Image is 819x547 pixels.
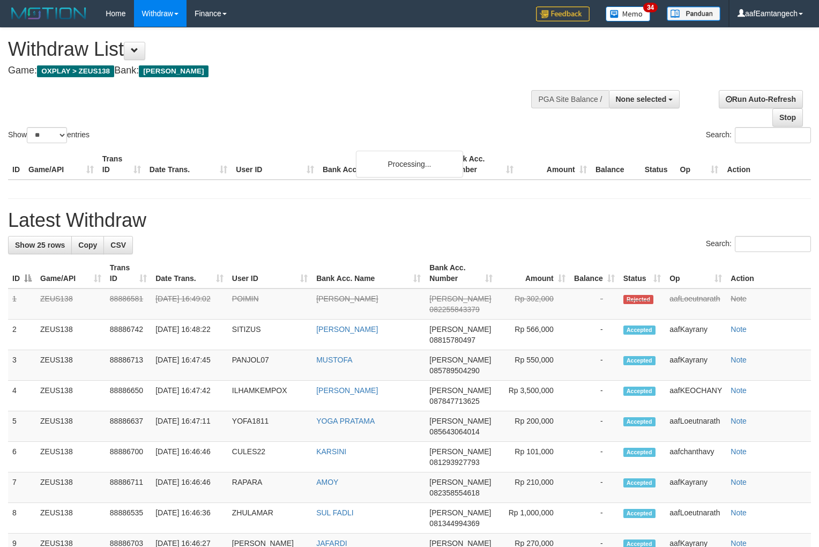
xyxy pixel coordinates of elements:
[623,478,656,487] span: Accepted
[36,350,106,381] td: ZEUS138
[497,320,570,350] td: Rp 566,000
[8,320,36,350] td: 2
[570,503,619,534] td: -
[429,305,479,314] span: Copy 082255843379 to clipboard
[623,387,656,396] span: Accepted
[497,472,570,503] td: Rp 210,000
[8,411,36,442] td: 5
[106,472,151,503] td: 88886711
[106,411,151,442] td: 88886637
[8,127,90,143] label: Show entries
[497,503,570,534] td: Rp 1,000,000
[609,90,680,108] button: None selected
[497,350,570,381] td: Rp 550,000
[106,350,151,381] td: 88886713
[570,472,619,503] td: -
[518,149,591,180] th: Amount
[316,356,352,364] a: MUSTOFA
[151,503,228,534] td: [DATE] 16:46:36
[731,508,747,517] a: Note
[151,289,228,320] td: [DATE] 16:49:02
[606,6,651,21] img: Button%20Memo.svg
[731,325,747,334] a: Note
[570,258,619,289] th: Balance: activate to sort column ascending
[429,294,491,303] span: [PERSON_NAME]
[429,366,479,375] span: Copy 085789504290 to clipboard
[106,320,151,350] td: 88886742
[8,503,36,534] td: 8
[429,325,491,334] span: [PERSON_NAME]
[536,6,590,21] img: Feedback.jpg
[228,350,312,381] td: PANJOL07
[151,258,228,289] th: Date Trans.: activate to sort column ascending
[623,509,656,518] span: Accepted
[27,127,67,143] select: Showentries
[731,294,747,303] a: Note
[667,6,720,21] img: panduan.png
[735,127,811,143] input: Search:
[425,258,497,289] th: Bank Acc. Number: activate to sort column ascending
[497,381,570,411] td: Rp 3,500,000
[665,442,726,472] td: aafchanthavy
[36,503,106,534] td: ZEUS138
[8,149,24,180] th: ID
[665,503,726,534] td: aafLoeutnarath
[531,90,608,108] div: PGA Site Balance /
[570,350,619,381] td: -
[719,90,803,108] a: Run Auto-Refresh
[665,320,726,350] td: aafKayrany
[706,236,811,252] label: Search:
[665,381,726,411] td: aafKEOCHANY
[731,356,747,364] a: Note
[356,151,463,178] div: Processing...
[429,427,479,436] span: Copy 085643064014 to clipboard
[429,356,491,364] span: [PERSON_NAME]
[36,258,106,289] th: Game/API: activate to sort column ascending
[8,442,36,472] td: 6
[676,149,723,180] th: Op
[731,386,747,395] a: Note
[429,417,491,425] span: [PERSON_NAME]
[36,411,106,442] td: ZEUS138
[316,508,354,517] a: SUL FADLI
[623,448,656,457] span: Accepted
[36,442,106,472] td: ZEUS138
[8,381,36,411] td: 4
[98,149,145,180] th: Trans ID
[665,472,726,503] td: aafKayrany
[591,149,641,180] th: Balance
[429,447,491,456] span: [PERSON_NAME]
[641,149,676,180] th: Status
[616,95,667,104] span: None selected
[8,210,811,231] h1: Latest Withdraw
[36,381,106,411] td: ZEUS138
[731,417,747,425] a: Note
[8,65,535,76] h4: Game: Bank:
[228,381,312,411] td: ILHAMKEMPOX
[36,320,106,350] td: ZEUS138
[735,236,811,252] input: Search:
[228,320,312,350] td: SITIZUS
[570,381,619,411] td: -
[151,411,228,442] td: [DATE] 16:47:11
[570,442,619,472] td: -
[316,478,338,486] a: AMOY
[78,241,97,249] span: Copy
[8,236,72,254] a: Show 25 rows
[429,519,479,528] span: Copy 081344994369 to clipboard
[731,478,747,486] a: Note
[316,386,378,395] a: [PERSON_NAME]
[444,149,518,180] th: Bank Acc. Number
[8,39,535,60] h1: Withdraw List
[151,320,228,350] td: [DATE] 16:48:22
[619,258,666,289] th: Status: activate to sort column ascending
[316,294,378,303] a: [PERSON_NAME]
[665,411,726,442] td: aafLoeutnarath
[570,411,619,442] td: -
[8,5,90,21] img: MOTION_logo.png
[497,411,570,442] td: Rp 200,000
[37,65,114,77] span: OXPLAY > ZEUS138
[106,442,151,472] td: 88886700
[723,149,811,180] th: Action
[623,295,653,304] span: Rejected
